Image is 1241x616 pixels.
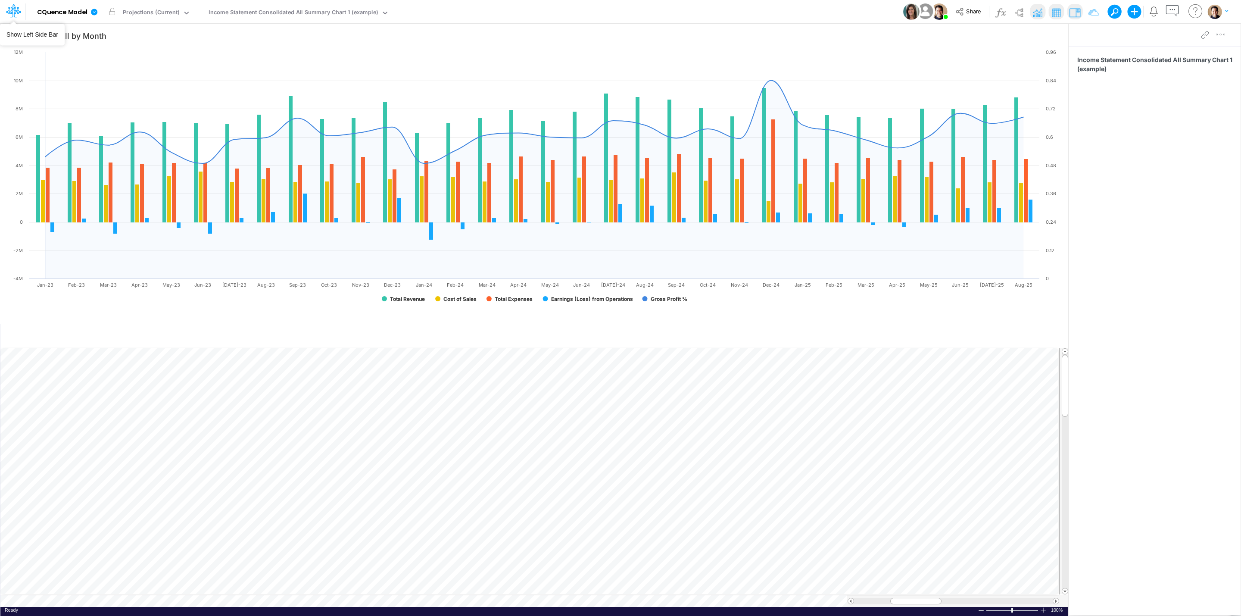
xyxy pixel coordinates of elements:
text: Feb-23 [68,282,85,288]
text: 0.36 [1046,191,1056,197]
text: Jan-24 [416,282,432,288]
text: Jun-24 [573,282,590,288]
span: Income Statement Consolidated All Summary Chart 1 (example) [1077,55,1235,73]
text: 0.12 [1046,247,1054,253]
span: Share [966,8,981,14]
text: Gross Profit % [651,296,687,302]
text: Dec-24 [763,282,780,288]
text: Total Revenue [390,296,425,302]
text: 0.6 [1046,134,1053,140]
text: Mar-23 [100,282,117,288]
text: Oct-24 [700,282,716,288]
div: Zoom [986,607,1040,613]
button: Share [951,5,987,19]
text: Feb-24 [447,282,464,288]
div: Show Left Side Bar [6,31,58,39]
text: May-24 [541,282,559,288]
div: Zoom Out [978,607,985,614]
text: 2M [16,191,23,197]
text: Apr-24 [510,282,527,288]
text: 0.84 [1046,78,1056,84]
text: Jan-25 [795,282,811,288]
input: Type a title here [8,328,881,346]
text: [DATE]-25 [980,282,1004,288]
text: Jun-23 [194,282,211,288]
span: Ready [5,607,18,613]
text: Sep-24 [668,282,685,288]
text: Mar-24 [479,282,496,288]
text: Apr-23 [131,282,148,288]
text: Jan-23 [37,282,53,288]
text: 0.48 [1046,163,1056,169]
text: Aug-24 [636,282,654,288]
text: -4M [13,275,23,281]
text: 10M [14,78,23,84]
img: User Image Icon [931,3,948,20]
text: 4M [16,163,23,169]
text: 0.24 [1046,219,1056,225]
div: Zoom level [1051,607,1064,613]
text: Cost of Sales [443,296,477,302]
div: In Ready mode [5,607,18,613]
a: Notifications [1149,6,1159,16]
text: 0 [20,219,23,225]
text: Sep-23 [289,282,306,288]
text: Nov-23 [352,282,369,288]
div: Projections (Current) [123,8,179,18]
div: Zoom [1011,608,1013,613]
text: May-23 [162,282,180,288]
text: [DATE]-24 [601,282,625,288]
div: Zoom In [1040,607,1047,613]
text: 12M [14,49,23,55]
text: Earnings (Loss) from Operations [551,296,633,302]
text: Aug-25 [1015,282,1032,288]
text: 8M [16,106,23,112]
img: User Image Icon [903,3,920,20]
text: Aug-23 [257,282,275,288]
text: [DATE]-23 [222,282,246,288]
input: Type a title here [7,27,976,44]
text: Total Expenses [495,296,533,302]
text: Mar-25 [857,282,874,288]
img: User Image Icon [916,2,935,21]
text: 0.96 [1046,49,1056,55]
text: May-25 [920,282,938,288]
span: 100% [1051,607,1064,613]
text: 6M [16,134,23,140]
text: Feb-25 [826,282,842,288]
text: Dec-23 [384,282,401,288]
text: Jun-25 [952,282,969,288]
text: -2M [13,247,23,253]
text: Apr-25 [889,282,905,288]
text: Nov-24 [731,282,748,288]
text: Oct-23 [321,282,337,288]
div: Income Statement Consolidated All Summary Chart 1 (example) [209,8,378,18]
b: CQuence Model [37,9,87,16]
text: 0.72 [1046,106,1056,112]
text: 0 [1046,275,1049,281]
